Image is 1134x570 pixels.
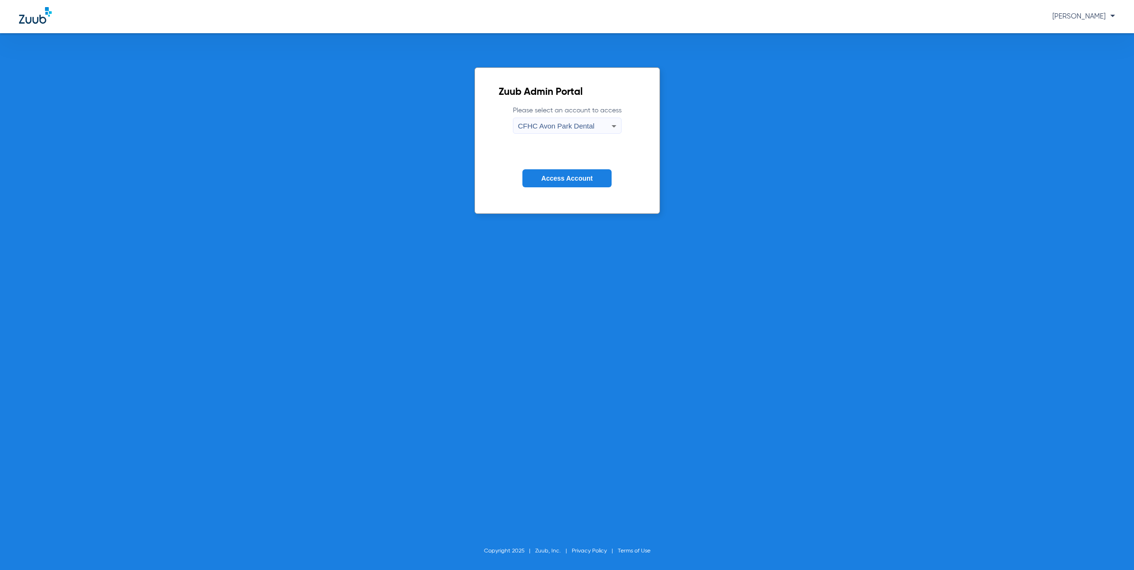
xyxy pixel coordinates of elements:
[618,548,651,554] a: Terms of Use
[541,175,593,182] span: Access Account
[513,106,622,134] label: Please select an account to access
[572,548,607,554] a: Privacy Policy
[499,88,636,97] h2: Zuub Admin Portal
[484,546,535,556] li: Copyright 2025
[1052,13,1115,20] span: [PERSON_NAME]
[518,122,595,130] span: CFHC Avon Park Dental
[522,169,612,188] button: Access Account
[535,546,572,556] li: Zuub, Inc.
[1087,524,1134,570] iframe: Chat Widget
[19,7,52,24] img: Zuub Logo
